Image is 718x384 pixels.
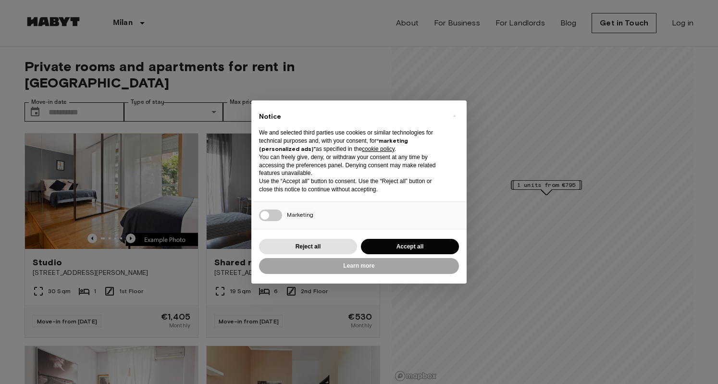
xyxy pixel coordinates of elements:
[453,110,456,122] span: ×
[362,146,395,152] a: cookie policy
[259,239,357,255] button: Reject all
[446,108,462,124] button: Close this notice
[361,239,459,255] button: Accept all
[259,258,459,274] button: Learn more
[259,153,444,177] p: You can freely give, deny, or withdraw your consent at any time by accessing the preferences pane...
[259,129,444,153] p: We and selected third parties use cookies or similar technologies for technical purposes and, wit...
[259,137,408,152] strong: “marketing (personalized ads)”
[259,177,444,194] p: Use the “Accept all” button to consent. Use the “Reject all” button or close this notice to conti...
[259,112,444,122] h2: Notice
[287,211,313,218] span: Marketing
